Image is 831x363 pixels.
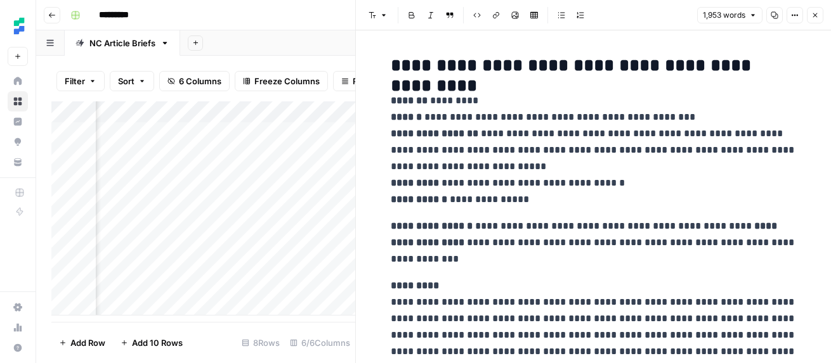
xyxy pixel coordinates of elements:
[8,152,28,172] a: Your Data
[8,91,28,111] a: Browse
[254,75,320,87] span: Freeze Columns
[118,75,134,87] span: Sort
[8,317,28,338] a: Usage
[65,75,85,87] span: Filter
[703,10,745,21] span: 1,953 words
[159,71,230,91] button: 6 Columns
[8,132,28,152] a: Opportunities
[8,71,28,91] a: Home
[8,297,28,317] a: Settings
[8,111,28,132] a: Insights
[56,71,105,91] button: Filter
[285,333,355,353] div: 6/6 Columns
[65,30,180,56] a: NC Article Briefs
[8,338,28,358] button: Help + Support
[51,333,113,353] button: Add Row
[110,71,154,91] button: Sort
[89,37,155,49] div: NC Article Briefs
[333,71,407,91] button: Row Height
[113,333,190,353] button: Add 10 Rows
[237,333,285,353] div: 8 Rows
[8,10,28,42] button: Workspace: Ten Speed
[132,336,183,349] span: Add 10 Rows
[70,336,105,349] span: Add Row
[697,7,762,23] button: 1,953 words
[8,15,30,37] img: Ten Speed Logo
[235,71,328,91] button: Freeze Columns
[179,75,221,87] span: 6 Columns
